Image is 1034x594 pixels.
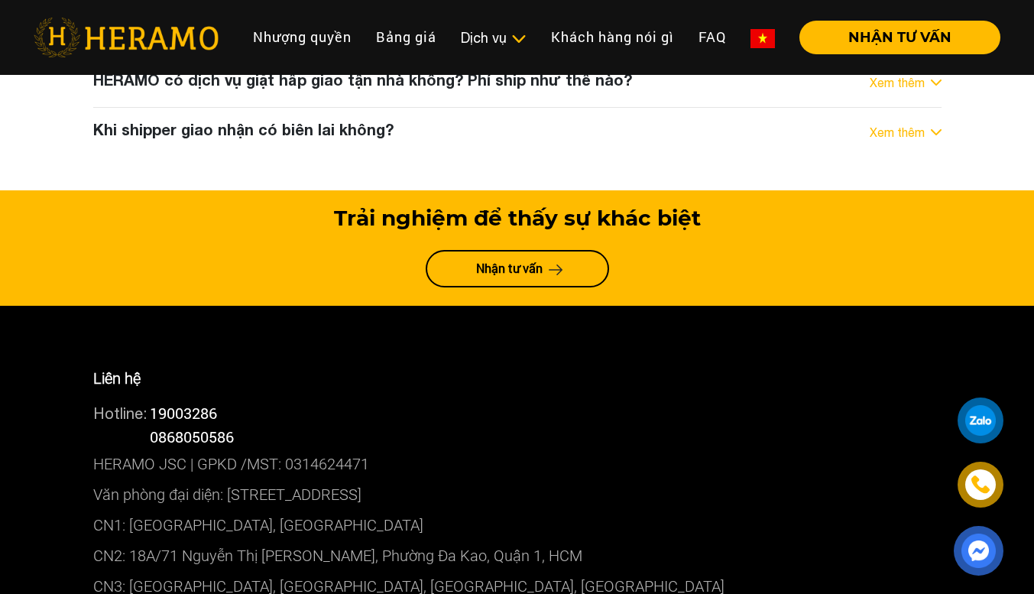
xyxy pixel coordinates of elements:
[364,21,449,54] a: Bảng giá
[539,21,686,54] a: Khách hàng nói gì
[870,123,925,141] a: Xem thêm
[93,479,942,510] p: Văn phòng đại diện: [STREET_ADDRESS]
[93,404,147,422] span: Hotline:
[959,463,1002,506] a: phone-icon
[150,427,234,446] span: 0868050586
[870,73,925,92] a: Xem thêm
[93,70,632,89] h3: HERAMO có dịch vụ giặt hấp giao tận nhà không? Phí ship như thế nào?
[549,264,563,275] img: arrow-next
[799,21,1000,54] button: NHẬN TƯ VẤN
[970,473,992,496] img: phone-icon
[34,18,219,57] img: heramo-logo.png
[426,250,609,287] a: Nhận tư vấn
[750,29,775,48] img: vn-flag.png
[461,28,527,48] div: Dịch vụ
[241,21,364,54] a: Nhượng quyền
[787,31,1000,44] a: NHẬN TƯ VẤN
[93,206,942,232] h3: Trải nghiệm để thấy sự khác biệt
[93,540,942,571] p: CN2: 18A/71 Nguyễn Thị [PERSON_NAME], Phường Đa Kao, Quận 1, HCM
[686,21,738,54] a: FAQ
[93,449,942,479] p: HERAMO JSC | GPKD /MST: 0314624471
[93,120,394,138] h3: Khi shipper giao nhận có biên lai không?
[511,31,527,47] img: subToggleIcon
[93,367,942,390] p: Liên hệ
[150,403,217,423] a: 19003286
[93,510,942,540] p: CN1: [GEOGRAPHIC_DATA], [GEOGRAPHIC_DATA]
[931,80,942,86] img: arrow_down.svg
[931,129,942,135] img: arrow_down.svg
